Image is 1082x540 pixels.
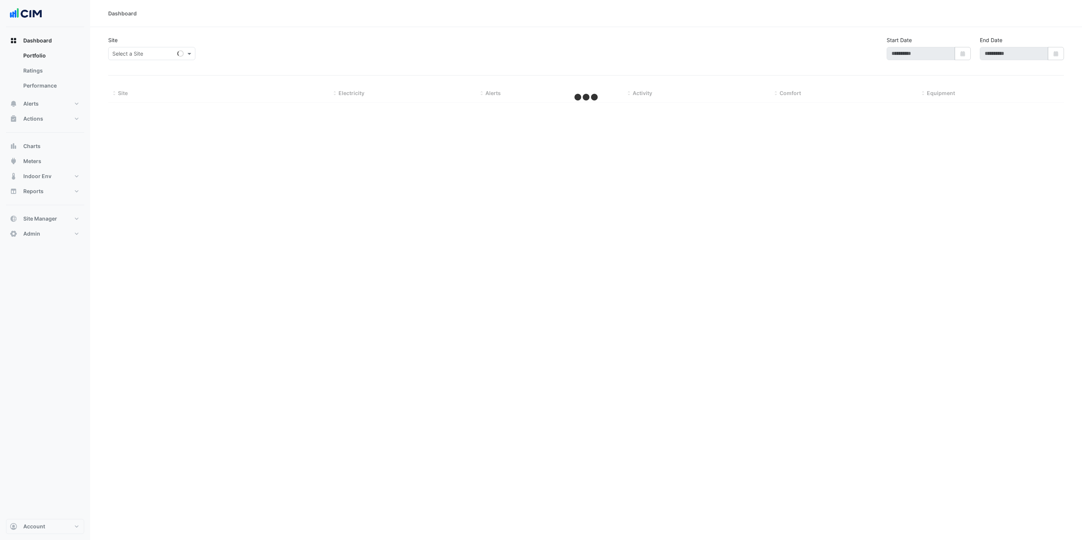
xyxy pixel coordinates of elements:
[108,9,137,17] div: Dashboard
[887,36,912,44] label: Start Date
[10,172,17,180] app-icon: Indoor Env
[10,37,17,44] app-icon: Dashboard
[23,37,52,44] span: Dashboard
[23,523,45,530] span: Account
[780,90,801,96] span: Comfort
[6,184,84,199] button: Reports
[6,48,84,96] div: Dashboard
[17,48,84,63] a: Portfolio
[6,33,84,48] button: Dashboard
[10,115,17,123] app-icon: Actions
[10,230,17,237] app-icon: Admin
[23,157,41,165] span: Meters
[108,36,118,44] label: Site
[980,36,1002,44] label: End Date
[6,139,84,154] button: Charts
[633,90,652,96] span: Activity
[23,215,57,222] span: Site Manager
[10,100,17,107] app-icon: Alerts
[17,63,84,78] a: Ratings
[10,142,17,150] app-icon: Charts
[485,90,501,96] span: Alerts
[339,90,364,96] span: Electricity
[6,226,84,241] button: Admin
[23,188,44,195] span: Reports
[17,78,84,93] a: Performance
[10,188,17,195] app-icon: Reports
[23,142,41,150] span: Charts
[927,90,955,96] span: Equipment
[10,157,17,165] app-icon: Meters
[6,169,84,184] button: Indoor Env
[23,230,40,237] span: Admin
[6,96,84,111] button: Alerts
[118,90,128,96] span: Site
[6,154,84,169] button: Meters
[9,6,43,21] img: Company Logo
[10,215,17,222] app-icon: Site Manager
[23,100,39,107] span: Alerts
[6,519,84,534] button: Account
[6,111,84,126] button: Actions
[6,211,84,226] button: Site Manager
[23,115,43,123] span: Actions
[23,172,51,180] span: Indoor Env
